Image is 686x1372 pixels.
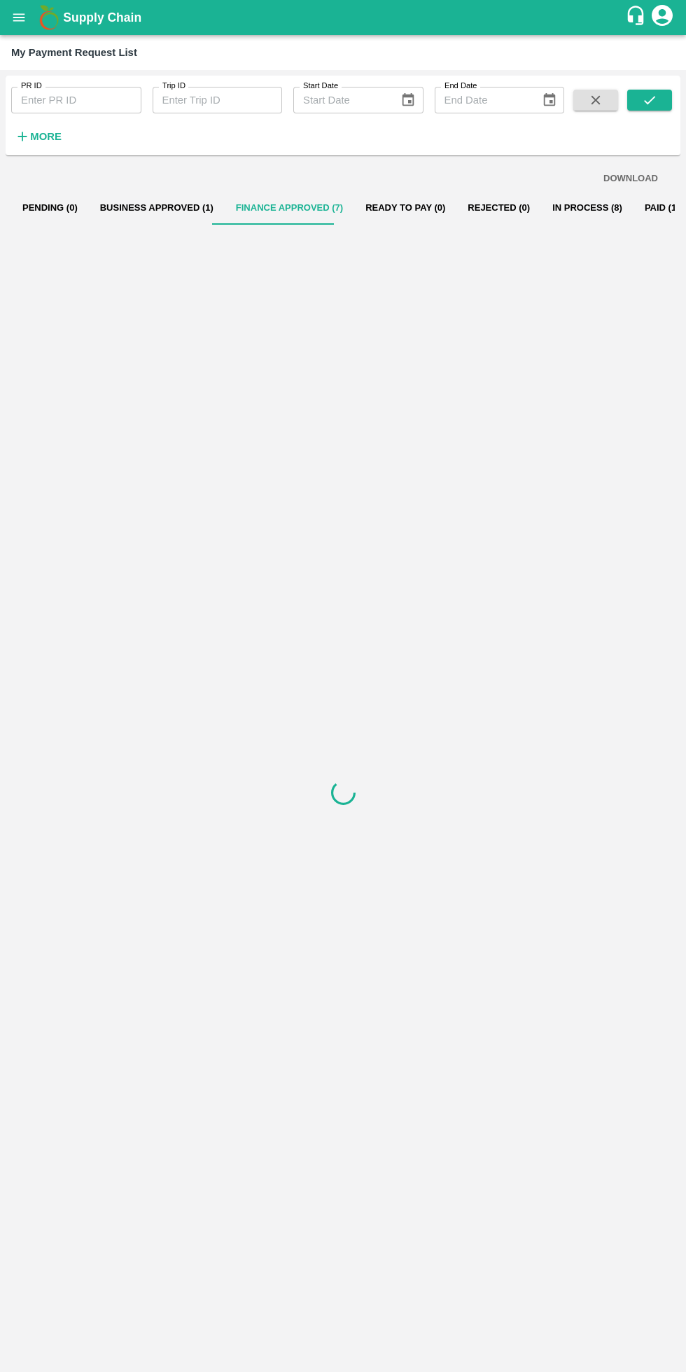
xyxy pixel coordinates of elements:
button: Business Approved (1) [89,191,225,225]
a: Supply Chain [63,8,625,27]
div: account of current user [650,3,675,32]
label: Trip ID [162,80,185,92]
button: Rejected (0) [456,191,541,225]
img: logo [35,3,63,31]
button: Ready To Pay (0) [354,191,456,225]
input: Start Date [293,87,389,113]
input: End Date [435,87,531,113]
label: Start Date [303,80,338,92]
button: Pending (0) [11,191,89,225]
button: Choose date [395,87,421,113]
strong: More [30,131,62,142]
label: PR ID [21,80,42,92]
button: Finance Approved (7) [225,191,354,225]
button: DOWNLOAD [598,167,664,191]
button: Choose date [536,87,563,113]
button: In Process (8) [541,191,633,225]
b: Supply Chain [63,10,141,24]
label: End Date [444,80,477,92]
button: open drawer [3,1,35,34]
input: Enter PR ID [11,87,141,113]
input: Enter Trip ID [153,87,283,113]
button: More [11,125,65,148]
div: customer-support [625,5,650,30]
div: My Payment Request List [11,43,137,62]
